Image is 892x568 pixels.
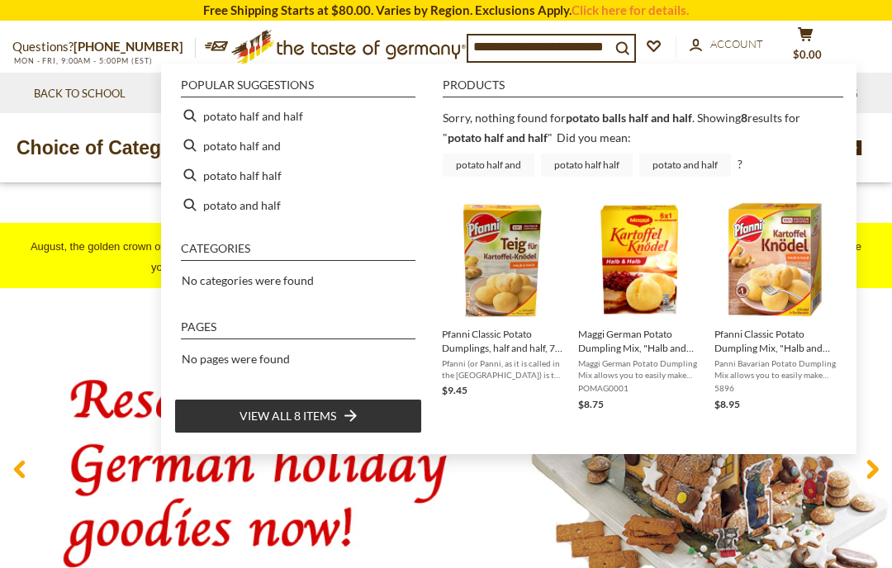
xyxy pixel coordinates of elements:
[443,130,743,171] div: Did you mean: ?
[181,79,415,97] li: Popular suggestions
[174,130,422,160] li: potato half and
[541,154,633,177] a: potato half half
[443,79,843,97] li: Products
[435,193,572,419] li: Pfanni Classic Potato Dumplings, half and half, 7 oz, 9 pc
[708,193,844,419] li: Pfanni Classic Potato Dumpling Mix, "Halb and Halb" Boil in Bag, 6 pc, 6.8 oz.
[74,39,183,54] a: [PHONE_NUMBER]
[181,321,415,339] li: Pages
[174,160,422,190] li: potato half half
[639,154,731,177] a: potato and half
[578,382,701,394] span: POMAG0001
[793,48,822,61] span: $0.00
[448,130,548,144] a: potato half and half
[572,2,689,17] a: Click here for details.
[714,382,837,394] span: 5896
[714,327,837,355] span: Pfanni Classic Potato Dumpling Mix, "Halb and Halb" Boil in Bag, 6 pc, 6.8 oz.
[443,111,695,125] span: Sorry, nothing found for .
[443,154,534,177] a: potato half and
[578,200,701,413] a: Maggi German Potato Dumpling Mix, "Halb and Halb" Boil in Bag, 6.8 oz.Maggi German Potato Dumplin...
[714,398,740,410] span: $8.95
[181,243,415,261] li: Categories
[174,101,422,130] li: potato half and half
[714,200,837,413] a: Pfanni Classic Potato Dumpling Mix, "Halb and Halb" Boil in Bag, 6 pc, 6.8 oz.Panni Bavarian Pota...
[12,56,153,65] span: MON - FRI, 9:00AM - 5:00PM (EST)
[710,37,763,50] span: Account
[741,111,747,125] b: 8
[442,357,565,381] span: Pfanni (or Panni, as it is called in the [GEOGRAPHIC_DATA]) is the leading brand of potato and br...
[31,240,861,273] span: August, the golden crown of summer! Enjoy your ice cream on a sun-drenched afternoon with unique ...
[174,190,422,220] li: potato and half
[442,327,565,355] span: Pfanni Classic Potato Dumplings, half and half, 7 oz, 9 pc
[442,384,467,396] span: $9.45
[443,111,800,144] span: Showing results for " "
[780,26,830,68] button: $0.00
[12,36,196,58] p: Questions?
[442,200,565,413] a: Pfanni Classic Potato Dumplings, half and half, 7 oz, 9 pcPfanni (or Panni, as it is called in th...
[578,357,701,381] span: Maggi German Potato Dumpling Mix allows you to easily make this classic dish in the comfort of yo...
[572,193,708,419] li: Maggi German Potato Dumpling Mix, "Halb and Halb" Boil in Bag, 6.8 oz.
[578,398,604,410] span: $8.75
[182,273,314,287] span: No categories were found
[690,35,763,54] a: Account
[182,352,290,366] span: No pages were found
[34,85,126,103] a: Back to School
[161,64,856,454] div: Instant Search Results
[240,407,336,425] span: View all 8 items
[578,327,701,355] span: Maggi German Potato Dumpling Mix, "Halb and Halb" Boil in Bag, 6.8 oz.
[174,399,422,433] li: View all 8 items
[566,111,692,125] b: potato balls half and half
[714,357,837,381] span: Panni Bavarian Potato Dumpling Mix allows you to easily make this classic dish in the comfort of ...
